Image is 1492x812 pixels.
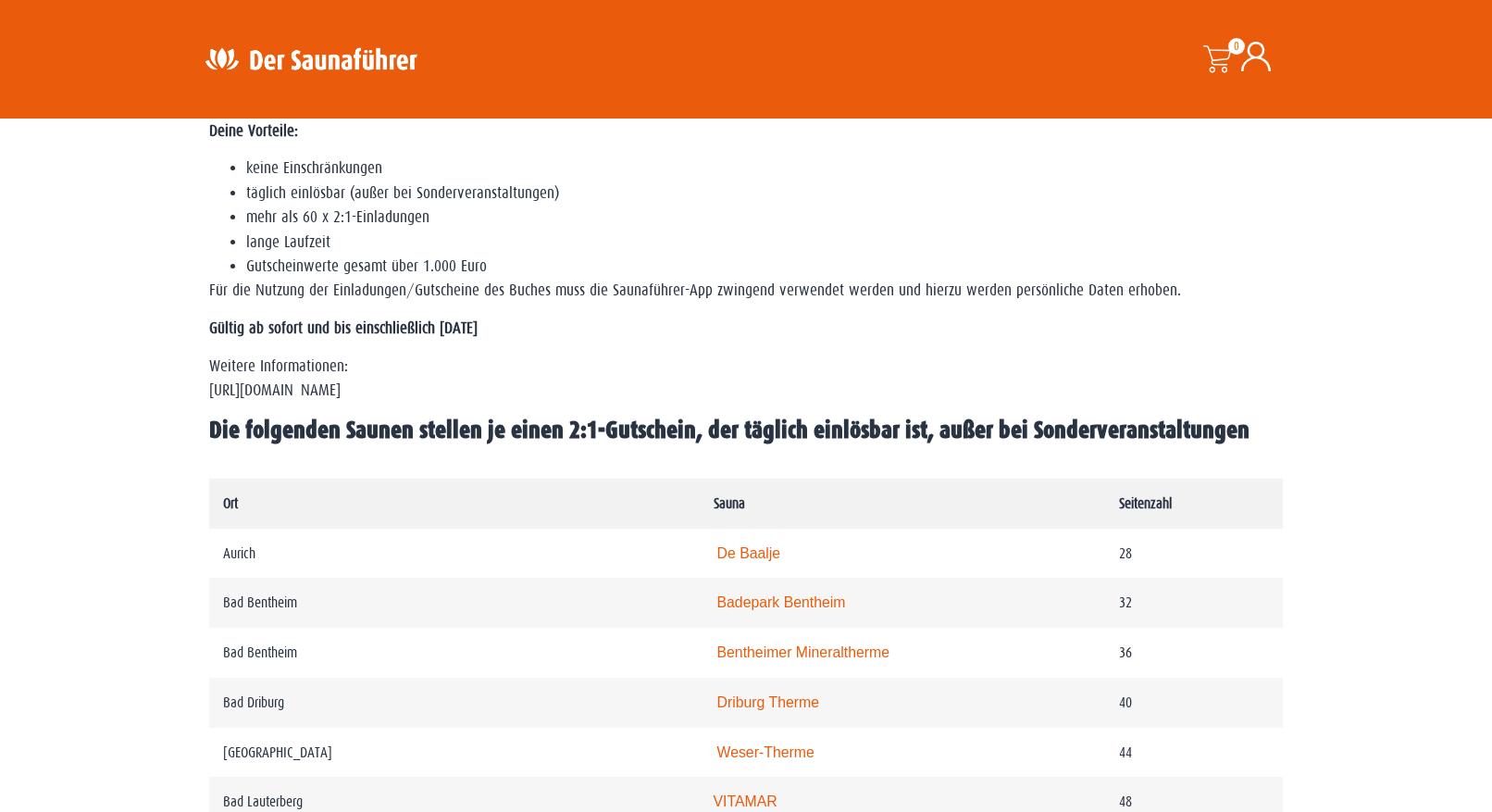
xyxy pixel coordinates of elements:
li: mehr als 60 x 2:1-Einladungen [246,206,1283,230]
a: De Baalje [717,545,781,561]
a: Bentheimer Mineraltherme [717,644,890,660]
td: Bad Driburg [209,678,700,728]
span: Die folgenden Saunen stellen je einen 2:1-Gutschein, der täglich einlösbar ist, außer bei Sonderv... [209,417,1250,443]
li: täglich einlösbar (außer bei Sonderveranstaltungen) [246,181,1283,206]
p: Für die Nutzung der Einladungen/Gutscheine des Buches muss die Saunaführer-App zwingend verwendet... [209,279,1283,303]
strong: Sauna [714,495,745,511]
td: 32 [1105,578,1283,628]
a: VITAMAR [714,793,777,809]
li: lange Laufzeit [246,231,1283,255]
td: 36 [1105,628,1283,678]
td: Bad Bentheim [209,578,700,628]
td: 44 [1105,728,1283,778]
td: Bad Bentheim [209,628,700,678]
a: Badepark Bentheim [717,594,846,610]
span: 0 [1228,38,1245,55]
td: [GEOGRAPHIC_DATA] [209,728,700,778]
td: Aurich [209,529,700,579]
li: keine Einschränkungen [246,156,1283,181]
p: Weitere Informationen: [URL][DOMAIN_NAME] [209,355,1283,404]
a: Driburg Therme [717,694,820,710]
td: 28 [1105,529,1283,579]
strong: Seitenzahl [1119,495,1172,511]
td: 40 [1105,678,1283,728]
strong: Ort [223,495,238,511]
strong: Gültig ab sofort und bis einschließlich [DATE] [209,319,478,337]
strong: Deine Vorteile: [209,122,298,140]
li: Gutscheinwerte gesamt über 1.000 Euro [246,255,1283,279]
a: Weser-Therme [717,744,814,760]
